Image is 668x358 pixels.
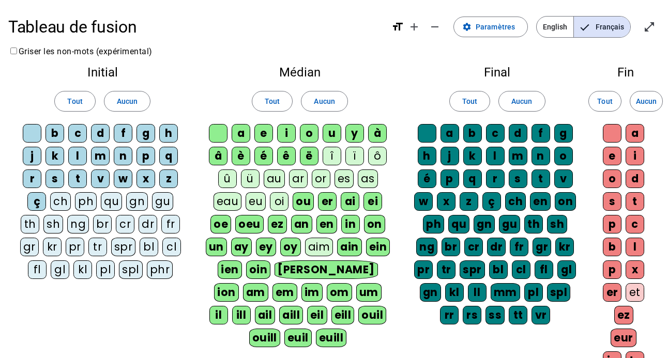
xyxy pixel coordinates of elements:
[482,192,501,211] div: ç
[468,283,487,302] div: ll
[420,283,441,302] div: gn
[437,260,456,279] div: tr
[356,283,382,302] div: um
[509,147,527,165] div: m
[441,124,459,143] div: a
[345,147,364,165] div: ï
[152,192,173,211] div: gu
[10,48,17,54] input: Griser les non-mots (expérimental)
[341,192,359,211] div: ai
[331,306,355,324] div: eill
[275,260,377,279] div: [PERSON_NAME]
[437,192,456,211] div: x
[408,21,420,33] mat-icon: add
[603,147,621,165] div: e
[416,238,437,256] div: ng
[279,306,303,324] div: aill
[424,17,445,37] button: Diminuer la taille de la police
[264,169,285,188] div: au
[345,124,364,143] div: y
[603,169,621,188] div: o
[603,283,621,302] div: er
[557,260,576,279] div: gl
[232,147,250,165] div: è
[486,147,505,165] div: l
[162,238,181,256] div: cl
[418,169,436,188] div: é
[509,306,527,324] div: tt
[554,169,573,188] div: v
[474,215,495,234] div: gn
[316,215,337,234] div: en
[50,192,71,211] div: ch
[639,17,660,37] button: Entrer en plein écran
[368,147,387,165] div: ô
[75,192,97,211] div: ph
[209,306,228,324] div: il
[414,260,433,279] div: pr
[535,260,553,279] div: fl
[254,147,273,165] div: é
[28,260,47,279] div: fl
[441,169,459,188] div: p
[246,260,271,279] div: oin
[363,192,382,211] div: ei
[423,215,444,234] div: ph
[93,215,112,234] div: br
[111,238,136,256] div: spr
[252,91,293,112] button: Tout
[88,238,107,256] div: tr
[626,192,644,211] div: t
[307,306,327,324] div: eil
[114,147,132,165] div: n
[301,91,347,112] button: Aucun
[626,169,644,188] div: d
[21,215,39,234] div: th
[45,124,64,143] div: b
[509,169,527,188] div: s
[23,169,41,188] div: r
[66,238,84,256] div: pr
[119,260,143,279] div: spl
[268,215,287,234] div: ez
[485,306,505,324] div: ss
[532,124,550,143] div: f
[588,91,621,112] button: Tout
[600,66,651,79] h2: Fin
[139,215,157,234] div: dr
[161,215,180,234] div: fr
[626,283,644,302] div: et
[51,260,69,279] div: gl
[206,238,227,256] div: un
[626,260,644,279] div: x
[232,306,251,324] div: ill
[249,329,280,347] div: ouill
[547,283,571,302] div: spl
[626,215,644,234] div: c
[305,238,333,256] div: aim
[54,91,95,112] button: Tout
[335,169,354,188] div: es
[265,95,280,107] span: Tout
[429,21,441,33] mat-icon: remove
[91,169,110,188] div: v
[460,260,485,279] div: spr
[235,215,264,234] div: oeu
[537,17,573,37] span: English
[255,306,276,324] div: ail
[524,215,543,234] div: th
[476,21,515,33] span: Paramètres
[205,66,394,79] h2: Médian
[256,238,276,256] div: ey
[117,95,138,107] span: Aucun
[140,238,158,256] div: bl
[574,17,630,37] span: Français
[73,260,92,279] div: kl
[300,124,318,143] div: o
[232,124,250,143] div: a
[209,147,227,165] div: â
[533,238,551,256] div: gr
[289,169,308,188] div: ar
[91,124,110,143] div: d
[391,21,404,33] mat-icon: format_size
